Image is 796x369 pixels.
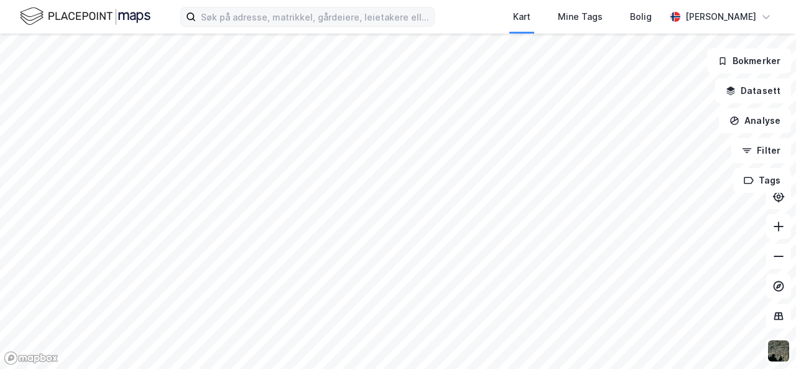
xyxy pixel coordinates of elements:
input: Søk på adresse, matrikkel, gårdeiere, leietakere eller personer [196,7,434,26]
iframe: Chat Widget [734,309,796,369]
div: Kontrollprogram for chat [734,309,796,369]
div: Mine Tags [558,9,603,24]
div: Kart [513,9,530,24]
div: Bolig [630,9,652,24]
img: logo.f888ab2527a4732fd821a326f86c7f29.svg [20,6,150,27]
div: [PERSON_NAME] [685,9,756,24]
